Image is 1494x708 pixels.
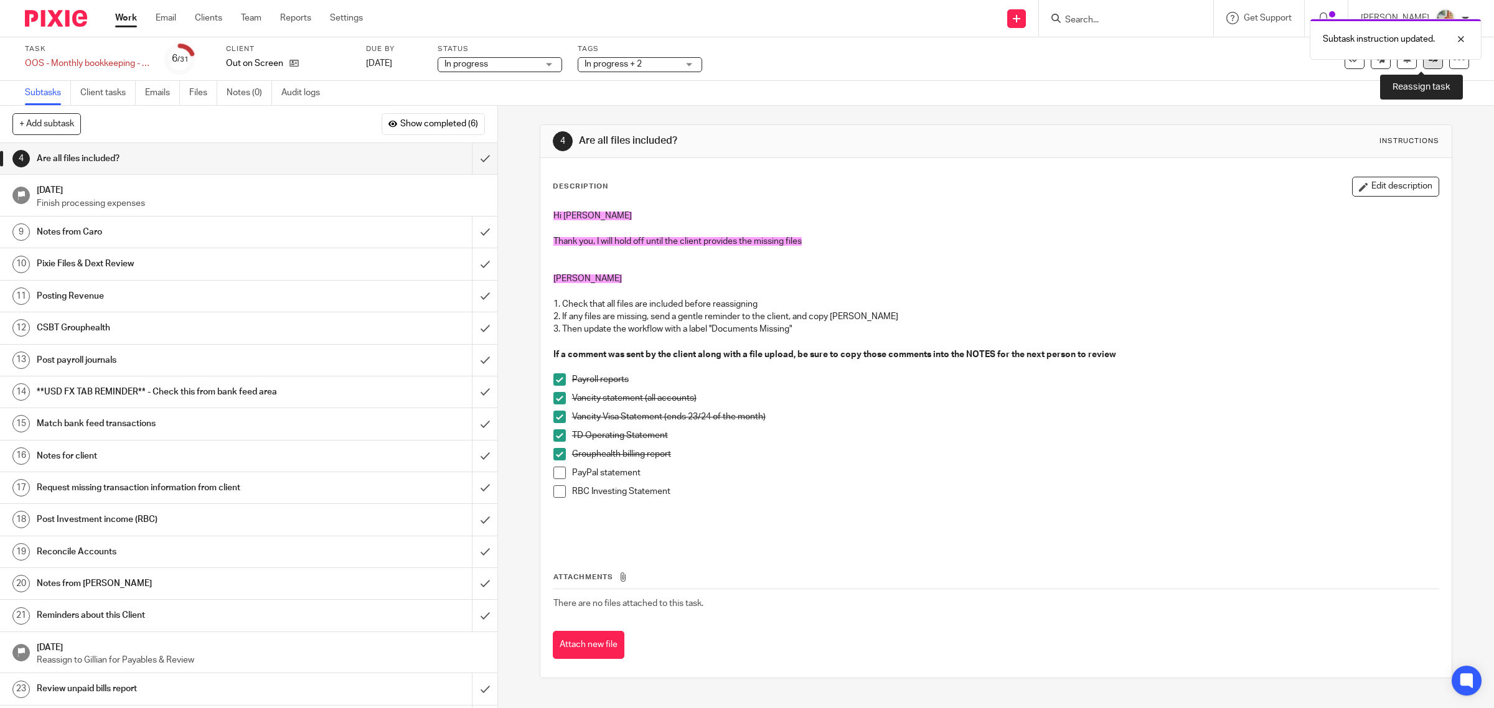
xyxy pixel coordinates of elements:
div: 21 [12,607,30,625]
h1: Reminders about this Client [37,606,319,625]
h1: Pixie Files & Dext Review [37,254,319,273]
p: Grouphealth billing report [572,448,1439,460]
h1: Post payroll journals [37,351,319,370]
h1: [DATE] [37,181,485,197]
div: 17 [12,479,30,496]
h1: Request missing transaction information from client [37,478,319,497]
label: Due by [366,44,422,54]
h1: Are all files included? [579,134,1022,147]
span: Thank you, I will hold off until the client provides the missing files [553,237,802,246]
p: Subtask instruction updated. [1323,33,1435,45]
p: PayPal statement [572,467,1439,479]
a: Reports [280,12,311,24]
p: 2. If any files are missing, send a gentle reminder to the client, and copy [PERSON_NAME] [553,310,1439,323]
p: Vancity statement (all accounts) [572,392,1439,404]
h1: Notes for client [37,447,319,465]
span: Attachments [553,574,613,580]
div: 6 [172,52,189,66]
a: Email [156,12,176,24]
span: Show completed (6) [400,119,478,129]
span: There are no files attached to this task. [553,599,703,608]
div: 4 [12,150,30,167]
h1: Match bank feed transactions [37,414,319,433]
p: Reassign to Gillian for Payables & Review [37,654,485,666]
h1: Review unpaid bills report [37,679,319,698]
label: Tags [578,44,702,54]
a: Team [241,12,261,24]
strong: If a comment was sent by the client along with a file upload, be sure to copy those comments into... [553,350,1116,359]
h1: **USD FX TAB REMINDER** - Check this from bank feed area [37,383,319,401]
span: Hi [PERSON_NAME] [553,212,632,220]
button: Edit description [1352,177,1439,197]
a: Clients [195,12,222,24]
h1: Notes from Caro [37,223,319,241]
div: 19 [12,543,30,561]
div: 15 [12,415,30,432]
a: Client tasks [80,81,136,105]
a: Files [189,81,217,105]
div: 16 [12,447,30,465]
small: /31 [177,56,189,63]
a: Settings [330,12,363,24]
div: 23 [12,681,30,698]
a: Audit logs [281,81,329,105]
div: 10 [12,256,30,273]
span: [DATE] [366,59,392,68]
a: Notes (0) [227,81,272,105]
button: Show completed (6) [382,113,485,134]
div: 20 [12,575,30,592]
h1: Reconcile Accounts [37,543,319,561]
span: In progress + 2 [585,60,642,68]
h1: [DATE] [37,638,485,654]
div: 13 [12,352,30,369]
p: Out on Screen [226,57,283,70]
button: + Add subtask [12,113,81,134]
span: [PERSON_NAME] [553,274,622,283]
a: Emails [145,81,180,105]
div: 9 [12,223,30,241]
p: 3. Then update the workflow with a label ''Documents Missing" [553,323,1439,335]
div: 18 [12,511,30,528]
label: Client [226,44,350,54]
a: Subtasks [25,81,71,105]
h1: Notes from [PERSON_NAME] [37,574,319,593]
div: 11 [12,287,30,305]
label: Status [438,44,562,54]
h1: Posting Revenue [37,287,319,305]
div: Instructions [1379,136,1439,146]
p: 1. Check that all files are included before reassigning [553,298,1439,310]
h1: Are all files included? [37,149,319,168]
div: 14 [12,383,30,401]
div: OOS - Monthly bookkeeping - August [25,57,149,70]
a: Work [115,12,137,24]
button: Attach new file [553,631,624,659]
h1: CSBT Grouphealth [37,319,319,337]
img: Pixie [25,10,87,27]
span: In progress [444,60,488,68]
p: Payroll reports [572,373,1439,386]
div: 12 [12,319,30,337]
div: 4 [553,131,573,151]
p: TD Operating Statement [572,429,1439,442]
p: Vancity Visa Statement (ends 23/24 of the month) [572,411,1439,423]
p: RBC Investing Statement [572,485,1439,498]
label: Task [25,44,149,54]
img: MIC.jpg [1435,9,1455,29]
p: Description [553,182,608,192]
h1: Post Investment income (RBC) [37,510,319,529]
p: Finish processing expenses [37,197,485,210]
